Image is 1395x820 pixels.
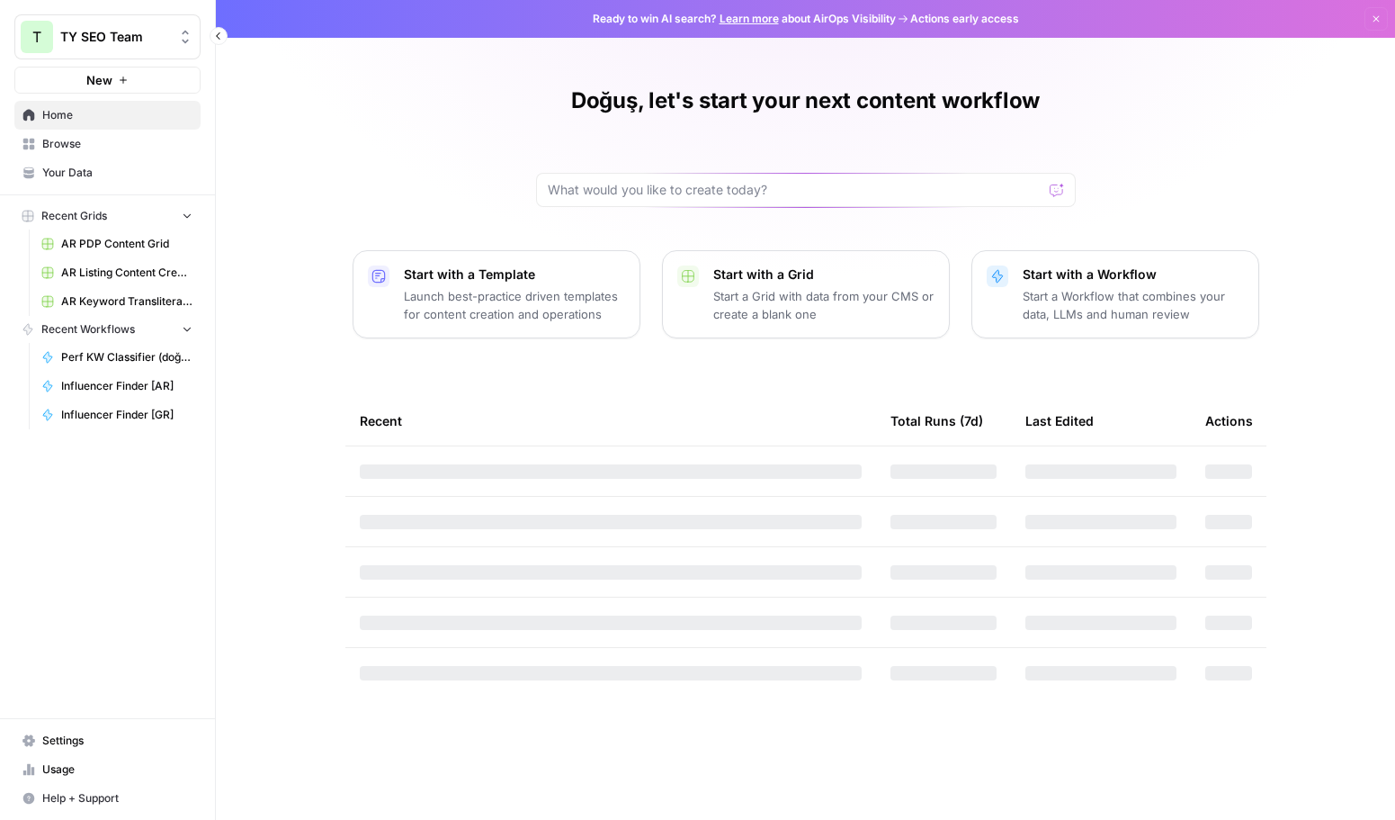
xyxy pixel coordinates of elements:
button: Help + Support [14,784,201,813]
span: AR Listing Content Creation Grid [61,265,192,281]
span: Your Data [42,165,192,181]
span: Help + Support [42,790,192,806]
span: Actions early access [910,11,1019,27]
span: Influencer Finder [AR] [61,378,192,394]
button: New [14,67,201,94]
h1: Doğuş, let's start your next content workflow [571,86,1040,115]
a: Browse [14,130,201,158]
p: Start a Grid with data from your CMS or create a blank one [713,287,934,323]
input: What would you like to create today? [548,181,1042,199]
p: Start with a Template [404,266,625,284]
span: New [86,71,112,89]
div: Last Edited [1025,396,1094,446]
span: Browse [42,136,192,152]
p: Start a Workflow that combines your data, LLMs and human review [1023,287,1244,323]
span: Recent Workflows [41,321,135,338]
span: Ready to win AI search? about AirOps Visibility [593,11,896,27]
span: Perf KW Classifier (doğuş) [61,349,192,365]
button: Workspace: TY SEO Team [14,14,201,59]
button: Start with a TemplateLaunch best-practice driven templates for content creation and operations [353,250,640,338]
a: Your Data [14,158,201,187]
a: AR Listing Content Creation Grid [33,258,201,287]
div: Actions [1205,396,1253,446]
span: Usage [42,761,192,778]
span: Settings [42,733,192,749]
span: TY SEO Team [60,28,169,46]
button: Start with a GridStart a Grid with data from your CMS or create a blank one [662,250,950,338]
span: AR PDP Content Grid [61,236,192,252]
a: Usage [14,755,201,784]
span: T [32,26,41,48]
a: Influencer Finder [GR] [33,401,201,429]
span: Recent Grids [41,208,107,224]
a: Learn more [720,12,779,25]
div: Recent [360,396,862,446]
a: Influencer Finder [AR] [33,372,201,401]
p: Launch best-practice driven templates for content creation and operations [404,287,625,323]
button: Recent Grids [14,203,201,230]
p: Start with a Workflow [1023,266,1244,284]
a: Settings [14,726,201,755]
button: Start with a WorkflowStart a Workflow that combines your data, LLMs and human review [971,250,1259,338]
span: AR Keyword Transliteration Grid [61,293,192,310]
p: Start with a Grid [713,266,934,284]
a: AR PDP Content Grid [33,230,201,258]
span: Influencer Finder [GR] [61,407,192,423]
a: AR Keyword Transliteration Grid [33,287,201,316]
div: Total Runs (7d) [890,396,983,446]
button: Recent Workflows [14,316,201,343]
a: Perf KW Classifier (doğuş) [33,343,201,372]
span: Home [42,107,192,123]
a: Home [14,101,201,130]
